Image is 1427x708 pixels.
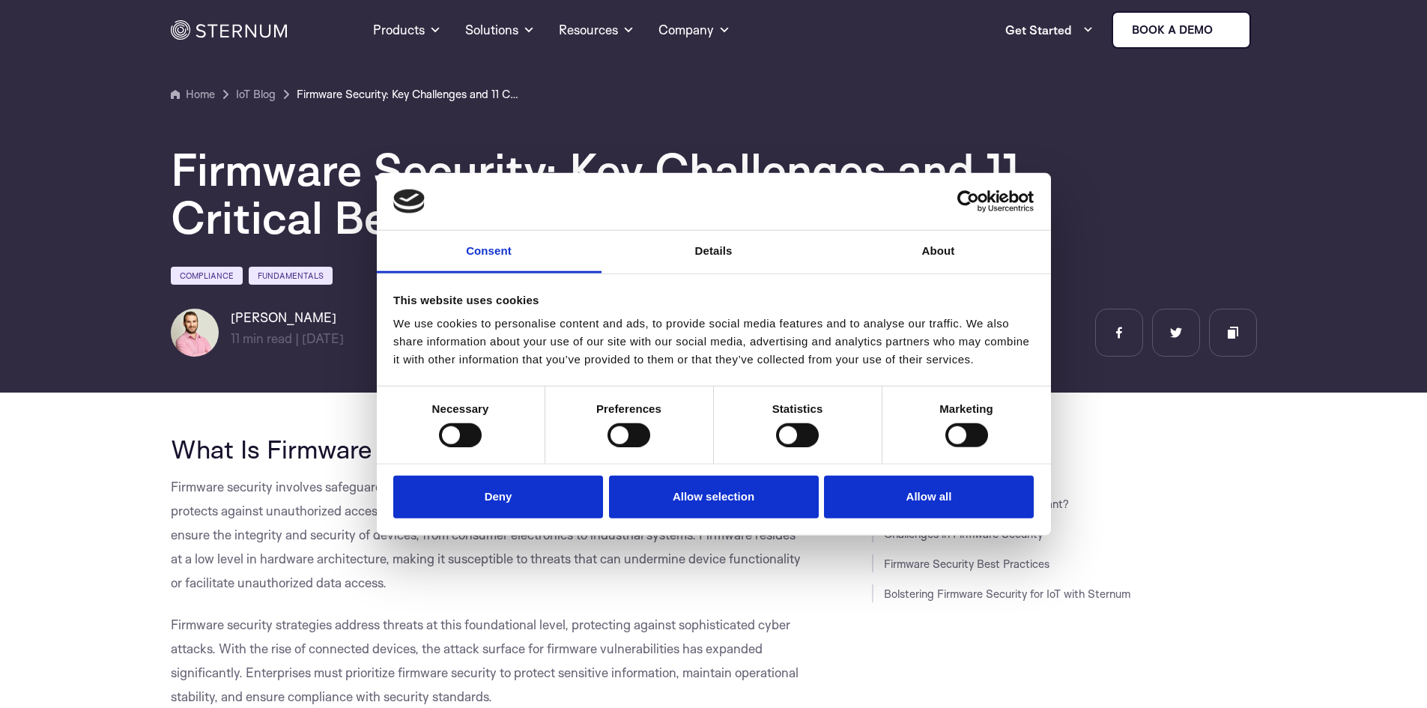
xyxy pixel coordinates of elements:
a: Firmware Security Best Practices [884,557,1049,571]
a: Usercentrics Cookiebot - opens in a new window [903,190,1034,213]
button: Allow all [824,476,1034,518]
a: Products [373,3,441,57]
a: Solutions [465,3,535,57]
img: Lian Granot [171,309,219,357]
a: Compliance [171,267,243,285]
strong: Preferences [596,402,661,415]
span: What Is Firmware Security? [171,433,486,465]
span: min read | [231,330,299,346]
a: Consent [377,231,602,273]
a: Home [171,85,215,103]
a: Resources [559,3,634,57]
button: Allow selection [609,476,819,518]
strong: Statistics [772,402,823,415]
a: IoT Blog [236,85,276,103]
div: This website uses cookies [393,291,1034,309]
a: Bolstering Firmware Security for IoT with Sternum [884,587,1130,601]
span: [DATE] [302,330,344,346]
a: Fundamentals [249,267,333,285]
a: Firmware Security: Key Challenges and 11 Critical Best Practices [297,85,521,103]
a: About [826,231,1051,273]
a: Book a demo [1112,11,1251,49]
div: We use cookies to personalise content and ads, to provide social media features and to analyse ou... [393,315,1034,369]
strong: Necessary [432,402,489,415]
h3: JUMP TO SECTION [872,435,1257,447]
button: Deny [393,476,603,518]
h6: [PERSON_NAME] [231,309,344,327]
h1: Firmware Security: Key Challenges and 11 Critical Best Practices [171,145,1070,241]
span: Firmware security involves safeguarding the code embedded in hardware devices that enable operati... [171,479,801,590]
a: Get Started [1005,15,1094,45]
img: sternum iot [1219,24,1231,36]
a: Details [602,231,826,273]
span: 11 [231,330,240,346]
a: Company [658,3,730,57]
strong: Marketing [939,402,993,415]
span: Firmware security strategies address threats at this foundational level, protecting against sophi... [171,617,799,704]
img: logo [393,190,425,214]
